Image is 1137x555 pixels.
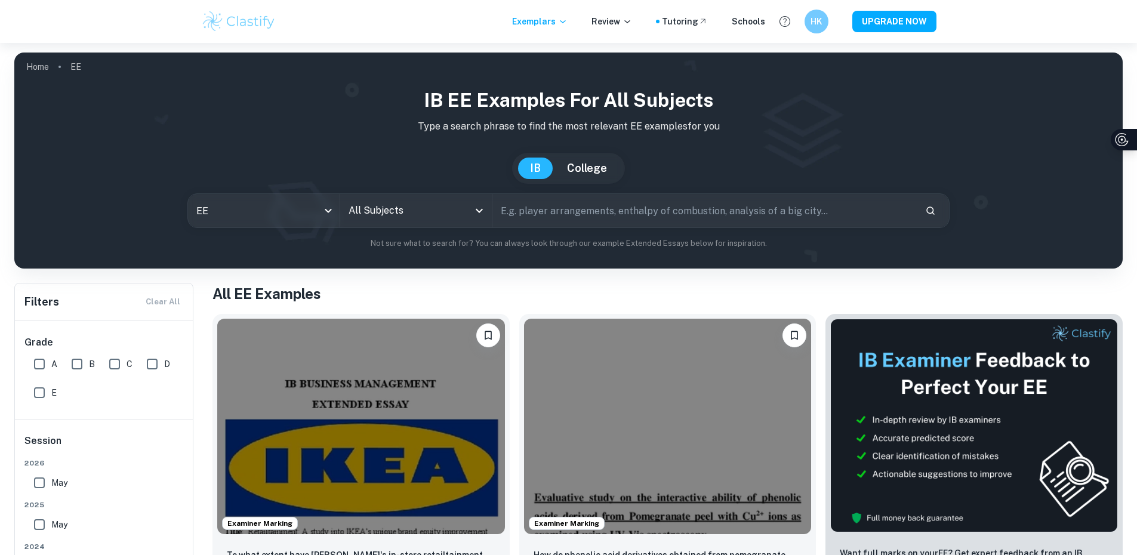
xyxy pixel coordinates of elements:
[24,238,1113,249] p: Not sure what to search for? You can always look through our example Extended Essays below for in...
[201,10,277,33] img: Clastify logo
[223,518,297,529] span: Examiner Marking
[70,60,81,73] p: EE
[775,11,795,32] button: Help and Feedback
[24,499,184,510] span: 2025
[188,194,340,227] div: EE
[492,194,916,227] input: E.g. player arrangements, enthalpy of combustion, analysis of a big city...
[805,10,828,33] button: HK
[555,158,619,179] button: College
[212,283,1123,304] h1: All EE Examples
[24,119,1113,134] p: Type a search phrase to find the most relevant EE examples for you
[782,323,806,347] button: Bookmark
[24,294,59,310] h6: Filters
[51,518,67,531] span: May
[26,58,49,75] a: Home
[476,323,500,347] button: Bookmark
[529,518,604,529] span: Examiner Marking
[830,319,1118,532] img: Thumbnail
[24,434,184,458] h6: Session
[518,158,553,179] button: IB
[51,476,67,489] span: May
[14,53,1123,269] img: profile cover
[662,15,708,28] a: Tutoring
[809,15,823,28] h6: HK
[852,11,936,32] button: UPGRADE NOW
[512,15,568,28] p: Exemplars
[24,335,184,350] h6: Grade
[591,15,632,28] p: Review
[24,458,184,468] span: 2026
[732,15,765,28] a: Schools
[920,201,941,221] button: Search
[164,357,170,371] span: D
[51,357,57,371] span: A
[471,202,488,219] button: Open
[24,541,184,552] span: 2024
[127,357,133,371] span: C
[24,86,1113,115] h1: IB EE examples for all subjects
[89,357,95,371] span: B
[524,319,812,534] img: Chemistry EE example thumbnail: How do phenolic acid derivatives obtaine
[51,386,57,399] span: E
[217,319,505,534] img: Business and Management EE example thumbnail: To what extent have IKEA's in-store reta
